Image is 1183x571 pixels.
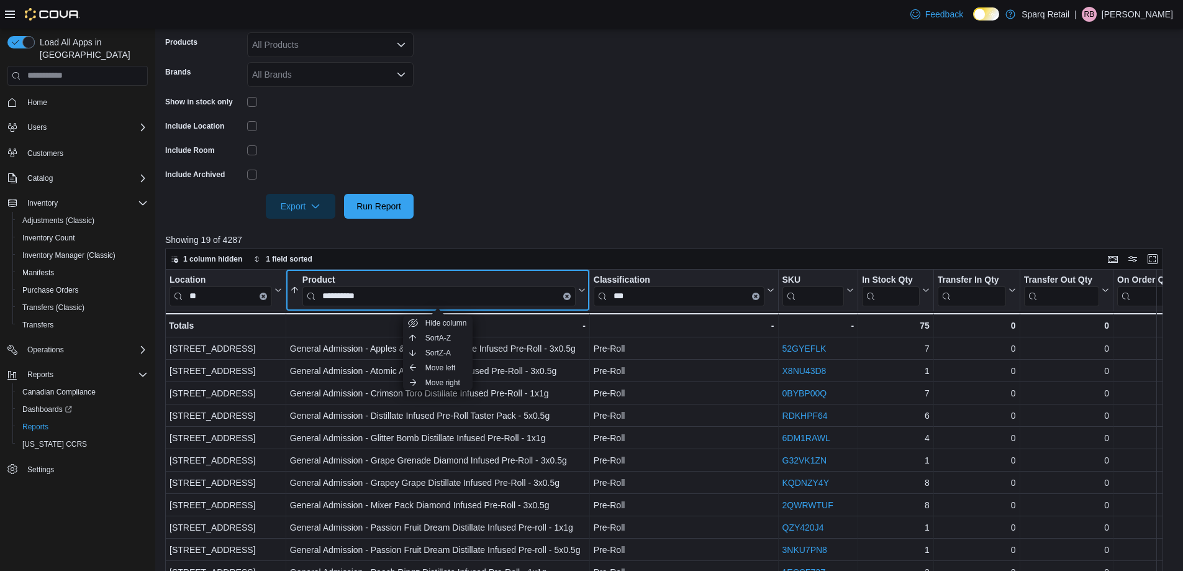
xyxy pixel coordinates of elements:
div: 0 [1024,318,1109,333]
input: Dark Mode [973,7,999,21]
div: 0 [938,318,1016,333]
button: Transfers (Classic) [12,299,153,316]
a: 3NKU7PN8 [782,545,827,555]
a: 0BYBP00Q [782,388,827,398]
span: Inventory [27,198,58,208]
span: Inventory Manager (Classic) [22,250,116,260]
div: Pre-Roll [594,363,774,378]
div: 1 [862,363,930,378]
span: Settings [27,465,54,475]
div: - [594,318,774,333]
div: Pre-Roll [594,453,774,468]
a: Manifests [17,265,59,280]
div: General Admission - Mixer Pack Diamond Infused Pre-Roll - 3x0.5g [290,498,586,513]
a: Transfers [17,317,58,332]
span: Adjustments (Classic) [22,216,94,226]
div: 0 [938,386,1016,401]
div: Pre-Roll [594,386,774,401]
div: 0 [938,520,1016,535]
a: 52GYEFLK [782,344,827,354]
p: | [1074,7,1077,22]
a: Transfers (Classic) [17,300,89,315]
div: Pre-Roll [594,498,774,513]
span: Move right [425,378,460,388]
div: [STREET_ADDRESS] [170,475,282,490]
button: LocationClear input [170,275,282,306]
button: Canadian Compliance [12,383,153,401]
div: General Admission - Glitter Bomb Distillate Infused Pre-Roll - 1x1g [290,431,586,445]
a: KQDNZY4Y [782,478,829,488]
div: 0 [1024,475,1109,490]
div: General Admission - Distillate Infused Pre-Roll Taster Pack - 5x0.5g [290,408,586,423]
span: Settings [22,462,148,477]
span: Purchase Orders [17,283,148,298]
div: [STREET_ADDRESS] [170,408,282,423]
button: Export [266,194,335,219]
div: - [782,318,854,333]
a: RDKHPF64 [782,411,828,421]
div: 7 [862,386,930,401]
div: On Order Qty [1117,275,1179,286]
button: Home [2,93,153,111]
span: Manifests [17,265,148,280]
div: Transfer In Qty [938,275,1006,286]
button: SKU [782,275,854,306]
p: Sparq Retail [1022,7,1069,22]
p: [PERSON_NAME] [1102,7,1173,22]
div: In Stock Qty [862,275,920,306]
div: General Admission - Apples & Bananas Distillate Infused Pre-Roll - 3x0.5g [290,341,586,356]
div: Totals [169,318,282,333]
a: Inventory Manager (Classic) [17,248,120,263]
div: 1 [862,542,930,557]
span: 1 column hidden [183,254,242,264]
span: Manifests [22,268,54,278]
span: Inventory Count [22,233,75,243]
div: Classification [594,275,764,286]
span: Dashboards [22,404,72,414]
button: Users [2,119,153,136]
button: [US_STATE] CCRS [12,436,153,453]
span: Canadian Compliance [17,385,148,400]
label: Include Room [165,145,214,155]
button: Settings [2,460,153,478]
p: Showing 19 of 4287 [165,234,1173,246]
button: Clear input [260,293,267,300]
span: Move left [425,363,456,373]
button: ClassificationClear input [594,275,774,306]
div: Location [170,275,272,286]
button: Hide column [403,316,473,331]
button: Reports [2,366,153,383]
div: 1 [862,453,930,468]
div: 0 [938,542,1016,557]
div: 4 [862,431,930,445]
div: 8 [862,498,930,513]
div: Product [302,275,576,286]
button: Inventory [2,194,153,212]
div: Pre-Roll [594,431,774,445]
span: Operations [27,345,64,355]
button: Transfer In Qty [938,275,1016,306]
button: Inventory Count [12,229,153,247]
div: [STREET_ADDRESS] [170,431,282,445]
button: Run Report [344,194,414,219]
div: General Admission - Crimson Toro Distillate Infused Pre-Roll - 1x1g [290,386,586,401]
label: Brands [165,67,191,77]
a: Canadian Compliance [17,385,101,400]
span: Reports [27,370,53,380]
a: Inventory Count [17,231,80,245]
div: [STREET_ADDRESS] [170,542,282,557]
span: Washington CCRS [17,437,148,452]
div: Pre-Roll [594,520,774,535]
span: Transfers [22,320,53,330]
label: Products [165,37,197,47]
button: Inventory Manager (Classic) [12,247,153,264]
span: Purchase Orders [22,285,79,295]
div: 0 [938,341,1016,356]
span: Catalog [27,173,53,183]
a: Dashboards [17,402,77,417]
div: 7 [862,341,930,356]
div: 0 [1024,498,1109,513]
div: 1 [862,520,930,535]
div: Pre-Roll [594,341,774,356]
span: Dashboards [17,402,148,417]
